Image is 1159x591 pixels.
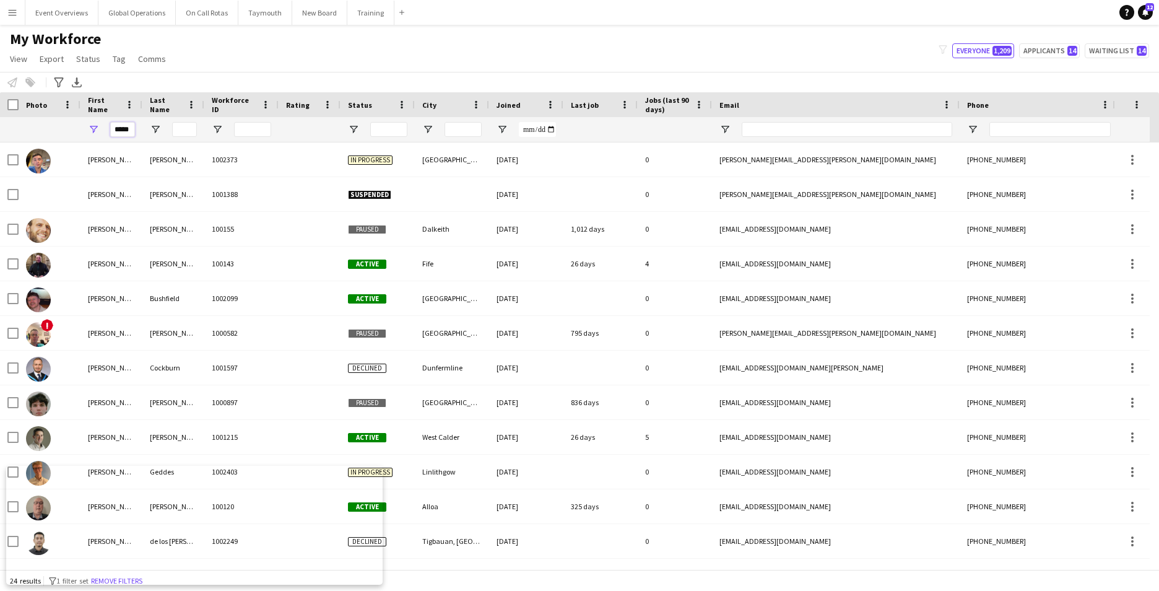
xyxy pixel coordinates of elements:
button: New Board [292,1,347,25]
button: Everyone1,209 [952,43,1014,58]
button: Open Filter Menu [348,124,359,135]
div: 1002373 [204,142,279,177]
div: [PHONE_NUMBER] [960,142,1118,177]
div: [DATE] [489,489,563,523]
div: [PERSON_NAME] [80,247,142,281]
div: 1,012 days [563,212,638,246]
span: Phone [967,100,989,110]
app-action-btn: Export XLSX [69,75,84,90]
div: 0 [638,489,712,523]
div: 1001215 [204,420,279,454]
div: West Calder [415,420,489,454]
img: David Geddes [26,461,51,486]
div: [PERSON_NAME] [142,316,204,350]
div: 0 [638,281,712,315]
div: 1000897 [204,385,279,419]
div: 100143 [204,247,279,281]
div: [EMAIL_ADDRESS][DOMAIN_NAME][PERSON_NAME] [712,351,960,385]
div: [GEOGRAPHIC_DATA] [415,281,489,315]
div: Cockburn [142,351,204,385]
div: Dunfermline [415,351,489,385]
div: [DATE] [489,455,563,489]
div: 1001388 [204,177,279,211]
a: 12 [1138,5,1153,20]
div: [DATE] [489,524,563,558]
div: [EMAIL_ADDRESS][DOMAIN_NAME] [712,212,960,246]
span: Rating [286,100,310,110]
div: [PERSON_NAME] [142,247,204,281]
input: Workforce ID Filter Input [234,122,271,137]
div: [PHONE_NUMBER] [960,316,1118,350]
div: [DATE] [489,420,563,454]
a: Comms [133,51,171,67]
div: [PHONE_NUMBER] [960,489,1118,523]
div: [PERSON_NAME] [80,455,142,489]
div: 1002099 [204,281,279,315]
div: [PERSON_NAME] [80,281,142,315]
input: Last Name Filter Input [172,122,197,137]
span: View [10,53,27,64]
div: 0 [638,524,712,558]
div: [PERSON_NAME] [80,351,142,385]
span: First Name [88,95,120,114]
div: [PERSON_NAME] [80,316,142,350]
div: [PERSON_NAME] [80,142,142,177]
iframe: Popup CTA [6,466,383,585]
span: Active [348,433,386,442]
div: [EMAIL_ADDRESS][DOMAIN_NAME] [712,489,960,523]
span: Workforce ID [212,95,256,114]
img: David Carty [26,322,51,347]
img: David Burt [26,253,51,278]
a: View [5,51,32,67]
button: Global Operations [98,1,176,25]
div: [PHONE_NUMBER] [960,524,1118,558]
div: Dalkeith [415,212,489,246]
div: [DATE] [489,281,563,315]
div: 836 days [563,385,638,419]
button: Open Filter Menu [967,124,978,135]
input: First Name Filter Input [110,122,135,137]
a: Export [35,51,69,67]
div: [EMAIL_ADDRESS][DOMAIN_NAME] [712,420,960,454]
div: [DATE] [489,247,563,281]
app-action-btn: Advanced filters [51,75,66,90]
div: [DATE] [489,351,563,385]
span: Suspended [348,190,391,199]
span: 14 [1067,46,1077,56]
div: Tigbauan, [GEOGRAPHIC_DATA] [415,524,489,558]
span: Jobs (last 90 days) [645,95,690,114]
span: 1,209 [992,46,1012,56]
button: Event Overviews [25,1,98,25]
span: In progress [348,155,393,165]
div: 1001597 [204,351,279,385]
button: Open Filter Menu [150,124,161,135]
div: 0 [638,142,712,177]
button: Open Filter Menu [212,124,223,135]
img: David Cunningham [26,392,51,416]
div: 100155 [204,212,279,246]
span: Export [40,53,64,64]
button: Applicants14 [1019,43,1080,58]
div: 0 [638,316,712,350]
div: [PHONE_NUMBER] [960,281,1118,315]
span: ! [41,319,53,331]
span: 14 [1137,46,1147,56]
div: [PERSON_NAME][EMAIL_ADDRESS][PERSON_NAME][DOMAIN_NAME] [712,316,960,350]
input: City Filter Input [445,122,482,137]
div: [EMAIL_ADDRESS][DOMAIN_NAME] [712,455,960,489]
div: 4 [638,247,712,281]
div: [PERSON_NAME] [142,212,204,246]
span: City [422,100,436,110]
span: Status [348,100,372,110]
button: Open Filter Menu [88,124,99,135]
button: Open Filter Menu [719,124,731,135]
span: Paused [348,225,386,234]
div: 1000582 [204,316,279,350]
div: [EMAIL_ADDRESS][DOMAIN_NAME] [712,524,960,558]
div: [PHONE_NUMBER] [960,212,1118,246]
div: 0 [638,177,712,211]
div: [EMAIL_ADDRESS][DOMAIN_NAME] [712,247,960,281]
div: 26 days [563,247,638,281]
a: Status [71,51,105,67]
button: Training [347,1,394,25]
